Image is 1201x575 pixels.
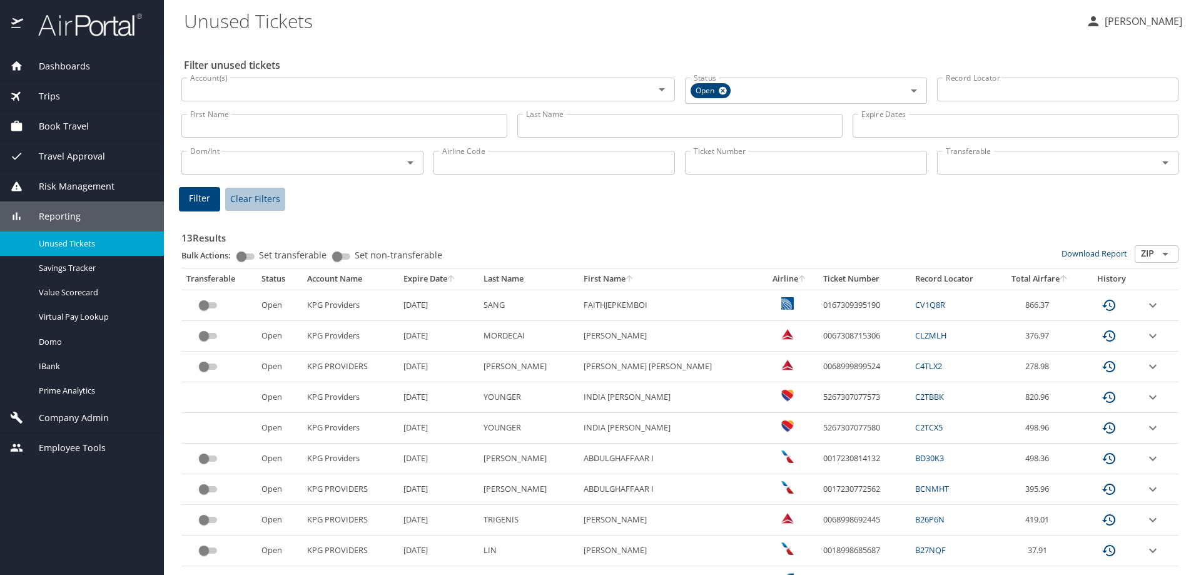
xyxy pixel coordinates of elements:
td: Open [256,474,302,505]
td: [DATE] [398,413,479,444]
button: expand row [1145,298,1160,313]
img: American Airlines [781,542,794,555]
p: Bulk Actions: [181,250,241,261]
td: [PERSON_NAME] [579,536,761,566]
button: Open [1157,154,1174,171]
th: Status [256,268,302,290]
button: expand row [1145,482,1160,497]
span: Set transferable [259,251,327,260]
td: KPG PROVIDERS [302,536,399,566]
td: Open [256,352,302,382]
td: [DATE] [398,321,479,352]
button: expand row [1145,390,1160,405]
td: ABDULGHAFFAAR I [579,444,761,474]
div: Transferable [186,273,251,285]
th: First Name [579,268,761,290]
td: YOUNGER [479,413,579,444]
td: 419.01 [997,505,1083,536]
td: KPG PROVIDERS [302,505,399,536]
span: Risk Management [23,180,114,193]
td: 820.96 [997,382,1083,413]
td: YOUNGER [479,382,579,413]
span: Savings Tracker [39,262,149,274]
a: B27NQF [915,544,946,556]
img: Delta Airlines [781,512,794,524]
h2: Filter unused tickets [184,55,1181,75]
img: United Airlines [781,297,794,310]
td: 0017230814132 [818,444,910,474]
td: KPG Providers [302,290,399,320]
span: Employee Tools [23,441,106,455]
button: expand row [1145,359,1160,374]
td: Open [256,505,302,536]
th: Total Airfare [997,268,1083,290]
td: Open [256,413,302,444]
td: [PERSON_NAME] [579,321,761,352]
td: ABDULGHAFFAAR I [579,474,761,505]
span: Open [691,84,722,98]
td: [PERSON_NAME] [479,352,579,382]
img: airportal-logo.png [24,13,142,37]
div: Open [691,83,731,98]
td: LIN [479,536,579,566]
td: INDIA [PERSON_NAME] [579,413,761,444]
td: TRIGENIS [479,505,579,536]
a: BCNMHT [915,483,949,494]
button: expand row [1145,512,1160,527]
img: Delta Airlines [781,359,794,371]
span: Filter [189,191,210,206]
h3: 13 Results [181,223,1178,245]
img: American Airlines [781,450,794,463]
td: KPG PROVIDERS [302,352,399,382]
button: sort [798,275,807,283]
td: 0067308715306 [818,321,910,352]
td: Open [256,444,302,474]
td: [DATE] [398,444,479,474]
button: sort [626,275,634,283]
th: Airline [761,268,818,290]
td: 0068999899524 [818,352,910,382]
p: [PERSON_NAME] [1101,14,1182,29]
button: expand row [1145,420,1160,435]
a: BD30K3 [915,452,944,464]
span: Set non-transferable [355,251,442,260]
span: Travel Approval [23,150,105,163]
img: Southwest Airlines [781,389,794,402]
td: SANG [479,290,579,320]
button: Open [1157,245,1174,263]
span: Clear Filters [230,191,280,207]
td: 376.97 [997,321,1083,352]
td: 5267307077573 [818,382,910,413]
th: Ticket Number [818,268,910,290]
th: Expire Date [398,268,479,290]
td: KPG Providers [302,444,399,474]
td: 0167309395190 [818,290,910,320]
td: 395.96 [997,474,1083,505]
button: Filter [179,187,220,211]
td: KPG Providers [302,413,399,444]
h1: Unused Tickets [184,1,1076,40]
span: Reporting [23,210,81,223]
a: Download Report [1062,248,1127,259]
img: American Airlines [781,481,794,494]
td: KPG PROVIDERS [302,474,399,505]
span: Company Admin [23,411,109,425]
button: Clear Filters [225,188,285,211]
td: 498.96 [997,413,1083,444]
th: Account Name [302,268,399,290]
th: Last Name [479,268,579,290]
a: C2TBBK [915,391,944,402]
button: expand row [1145,451,1160,466]
span: Trips [23,89,60,103]
td: [DATE] [398,536,479,566]
td: 37.91 [997,536,1083,566]
button: expand row [1145,328,1160,343]
td: INDIA [PERSON_NAME] [579,382,761,413]
td: 5267307077580 [818,413,910,444]
span: Domo [39,336,149,348]
th: History [1083,268,1140,290]
span: IBank [39,360,149,372]
span: Dashboards [23,59,90,73]
button: Open [402,154,419,171]
a: C4TLX2 [915,360,942,372]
